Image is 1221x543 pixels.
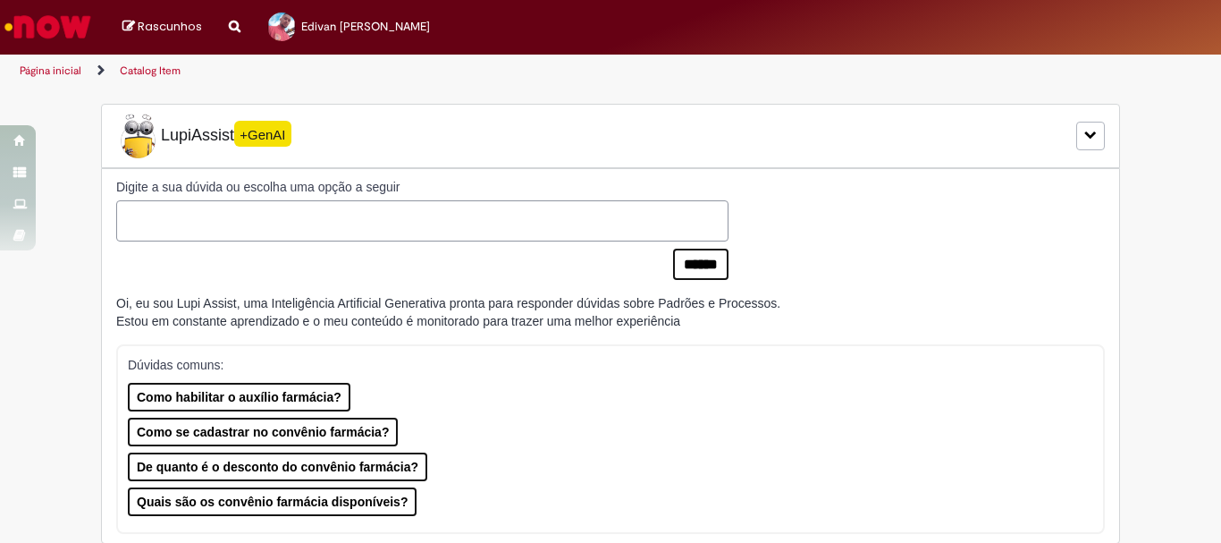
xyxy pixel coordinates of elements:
[120,64,181,78] a: Catalog Item
[128,383,350,411] button: Como habilitar o auxílio farmácia?
[116,294,780,330] div: Oi, eu sou Lupi Assist, uma Inteligência Artificial Generativa pronta para responder dúvidas sobr...
[234,121,291,147] span: +GenAI
[128,453,427,481] button: De quanto é o desconto do convênio farmácia?
[128,356,1079,374] p: Dúvidas comuns:
[122,19,202,36] a: Rascunhos
[116,114,291,158] span: LupiAssist
[116,178,728,196] label: Digite a sua dúvida ou escolha uma opção a seguir
[138,18,202,35] span: Rascunhos
[128,418,398,446] button: Como se cadastrar no convênio farmácia?
[2,9,94,45] img: ServiceNow
[301,19,430,34] span: Edivan [PERSON_NAME]
[116,114,161,158] img: Lupi
[20,64,81,78] a: Página inicial
[101,104,1120,168] div: LupiLupiAssist+GenAI
[128,488,417,516] button: Quais são os convênio farmácia disponíveis?
[13,55,801,88] ul: Trilhas de página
